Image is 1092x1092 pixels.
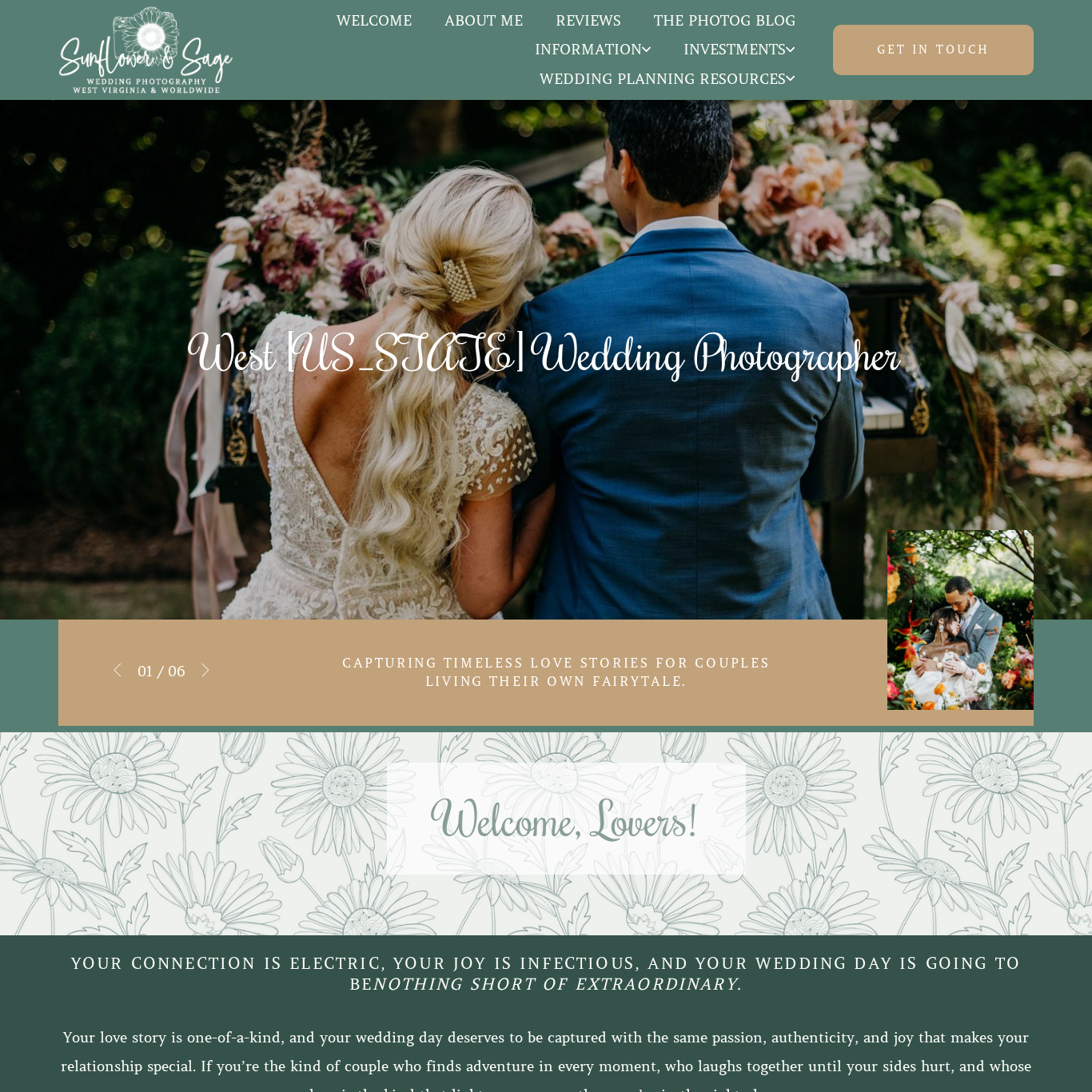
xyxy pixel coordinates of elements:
[683,42,795,58] span: Investments
[695,654,770,672] span: Couples
[342,654,436,672] span: Capturing
[540,71,795,87] span: Wedding Planning Resources
[373,974,743,994] em: nothing short of extraordinary.
[695,322,900,382] span: Photographer
[547,672,586,691] span: Own
[425,672,483,691] span: Living
[436,788,697,848] span: Welcome, Lovers!
[489,672,541,691] span: Their
[668,39,811,60] a: Investments
[656,654,688,672] span: for
[877,42,990,58] span: Get in touch
[519,39,668,60] a: Information
[320,10,428,31] a: Welcome
[444,654,524,672] span: Timeless
[524,69,811,90] a: Wedding Planning Resources
[71,954,1029,994] span: Your connection is electric, your joy is infectious, and your wedding day is going to be
[536,322,684,382] span: Wedding
[887,530,1034,710] img: DSC_2364-004a880f-1500.jpg
[58,6,234,94] img: Sunflower & Sage Wedding Photography
[580,654,650,672] span: Stories
[637,10,811,31] a: The Photog Blog
[592,672,687,691] span: Fairytale.
[428,10,539,31] a: About Me
[137,658,185,687] p: 01 / 06
[530,654,574,672] span: Love
[285,322,525,382] span: [US_STATE]
[539,10,637,31] a: Reviews
[833,25,1034,74] a: Get in touch
[535,42,651,58] span: Information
